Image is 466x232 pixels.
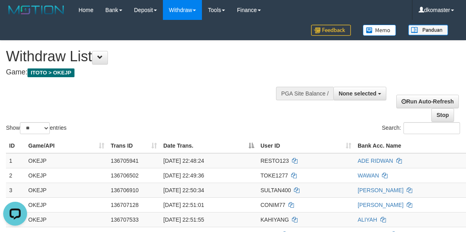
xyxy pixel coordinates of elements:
[260,202,285,208] span: CONIM77
[260,158,289,164] span: RESTO123
[25,212,108,227] td: OKEJP
[163,202,204,208] span: [DATE] 22:51:01
[333,87,386,100] button: None selected
[111,187,139,193] span: 136706910
[6,68,303,76] h4: Game:
[160,138,257,153] th: Date Trans.: activate to sort column descending
[108,138,160,153] th: Trans ID: activate to sort column ascending
[431,108,454,122] a: Stop
[260,216,289,223] span: KAHIYANG
[27,68,74,77] span: ITOTO > OKEJP
[358,187,403,193] a: [PERSON_NAME]
[25,138,108,153] th: Game/API: activate to sort column ascending
[358,158,393,164] a: ADE RIDWAN
[20,122,50,134] select: Showentries
[260,172,288,179] span: TOKE1277
[382,122,460,134] label: Search:
[6,49,303,64] h1: Withdraw List
[358,216,377,223] a: ALIYAH
[163,158,204,164] span: [DATE] 22:48:24
[6,183,25,197] td: 3
[408,25,448,35] img: panduan.png
[6,4,67,16] img: MOTION_logo.png
[163,172,204,179] span: [DATE] 22:49:36
[311,25,351,36] img: Feedback.jpg
[363,25,396,36] img: Button%20Memo.svg
[403,122,460,134] input: Search:
[111,216,139,223] span: 136707533
[396,95,459,108] a: Run Auto-Refresh
[25,183,108,197] td: OKEJP
[358,202,403,208] a: [PERSON_NAME]
[260,187,291,193] span: SULTAN400
[3,3,27,27] button: Open LiveChat chat widget
[6,168,25,183] td: 2
[111,172,139,179] span: 136706502
[111,158,139,164] span: 136705941
[276,87,333,100] div: PGA Site Balance /
[257,138,354,153] th: User ID: activate to sort column ascending
[163,187,204,193] span: [DATE] 22:50:34
[6,197,25,212] td: 4
[6,153,25,168] td: 1
[6,122,67,134] label: Show entries
[6,138,25,153] th: ID
[339,90,376,97] span: None selected
[163,216,204,223] span: [DATE] 22:51:55
[358,172,379,179] a: WAWAN
[25,197,108,212] td: OKEJP
[111,202,139,208] span: 136707128
[25,168,108,183] td: OKEJP
[25,153,108,168] td: OKEJP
